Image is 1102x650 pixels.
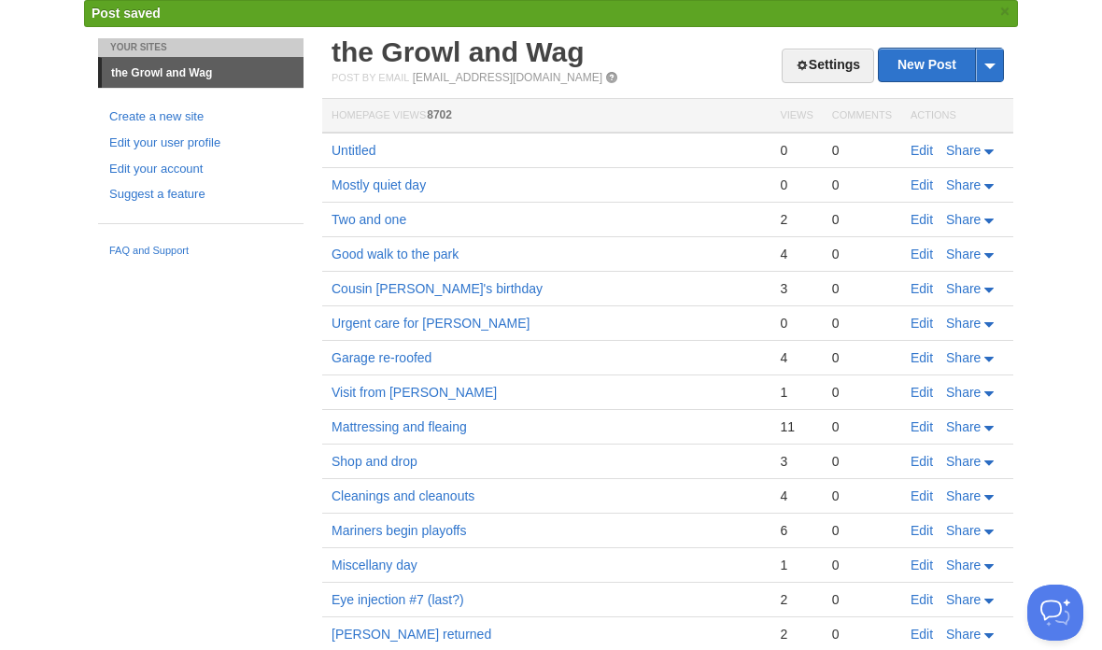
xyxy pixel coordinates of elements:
[879,49,1003,81] a: New Post
[946,627,981,642] span: Share
[911,177,933,192] a: Edit
[946,212,981,227] span: Share
[832,626,892,643] div: 0
[780,626,812,643] div: 2
[946,592,981,607] span: Share
[946,143,981,158] span: Share
[946,523,981,538] span: Share
[832,557,892,573] div: 0
[332,247,459,261] a: Good walk to the park
[911,627,933,642] a: Edit
[832,487,892,504] div: 0
[832,418,892,435] div: 0
[92,6,161,21] span: Post saved
[832,142,892,159] div: 0
[332,143,375,158] a: Untitled
[1027,585,1083,641] iframe: Help Scout Beacon - Open
[109,185,292,205] a: Suggest a feature
[946,177,981,192] span: Share
[780,557,812,573] div: 1
[946,247,981,261] span: Share
[911,281,933,296] a: Edit
[911,212,933,227] a: Edit
[780,246,812,262] div: 4
[332,281,543,296] a: Cousin [PERSON_NAME]'s birthday
[911,350,933,365] a: Edit
[911,143,933,158] a: Edit
[780,453,812,470] div: 3
[780,418,812,435] div: 11
[911,385,933,400] a: Edit
[332,72,409,83] span: Post by Email
[946,419,981,434] span: Share
[102,58,304,88] a: the Growl and Wag
[832,280,892,297] div: 0
[782,49,874,83] a: Settings
[780,177,812,193] div: 0
[823,99,901,134] th: Comments
[946,316,981,331] span: Share
[332,212,406,227] a: Two and one
[332,454,417,469] a: Shop and drop
[832,315,892,332] div: 0
[780,487,812,504] div: 4
[946,454,981,469] span: Share
[109,134,292,153] a: Edit your user profile
[332,419,467,434] a: Mattressing and fleaing
[413,71,602,84] a: [EMAIL_ADDRESS][DOMAIN_NAME]
[911,592,933,607] a: Edit
[832,211,892,228] div: 0
[946,558,981,572] span: Share
[770,99,822,134] th: Views
[780,280,812,297] div: 3
[832,591,892,608] div: 0
[332,523,466,538] a: Mariners begin playoffs
[332,316,530,331] a: Urgent care for [PERSON_NAME]
[832,246,892,262] div: 0
[946,281,981,296] span: Share
[780,142,812,159] div: 0
[780,384,812,401] div: 1
[911,558,933,572] a: Edit
[332,36,585,67] a: the Growl and Wag
[332,350,431,365] a: Garage re-roofed
[901,99,1013,134] th: Actions
[946,350,981,365] span: Share
[332,385,497,400] a: Visit from [PERSON_NAME]
[780,315,812,332] div: 0
[832,177,892,193] div: 0
[911,419,933,434] a: Edit
[832,522,892,539] div: 0
[832,384,892,401] div: 0
[780,522,812,539] div: 6
[98,38,304,57] li: Your Sites
[911,523,933,538] a: Edit
[832,453,892,470] div: 0
[911,454,933,469] a: Edit
[109,160,292,179] a: Edit your account
[911,488,933,503] a: Edit
[946,385,981,400] span: Share
[780,591,812,608] div: 2
[911,247,933,261] a: Edit
[427,108,452,121] span: 8702
[946,488,981,503] span: Share
[332,177,426,192] a: Mostly quiet day
[322,99,770,134] th: Homepage Views
[780,211,812,228] div: 2
[332,488,474,503] a: Cleanings and cleanouts
[332,592,464,607] a: Eye injection #7 (last?)
[780,349,812,366] div: 4
[109,243,292,260] a: FAQ and Support
[332,627,491,642] a: [PERSON_NAME] returned
[109,107,292,127] a: Create a new site
[911,316,933,331] a: Edit
[332,558,417,572] a: Miscellany day
[832,349,892,366] div: 0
